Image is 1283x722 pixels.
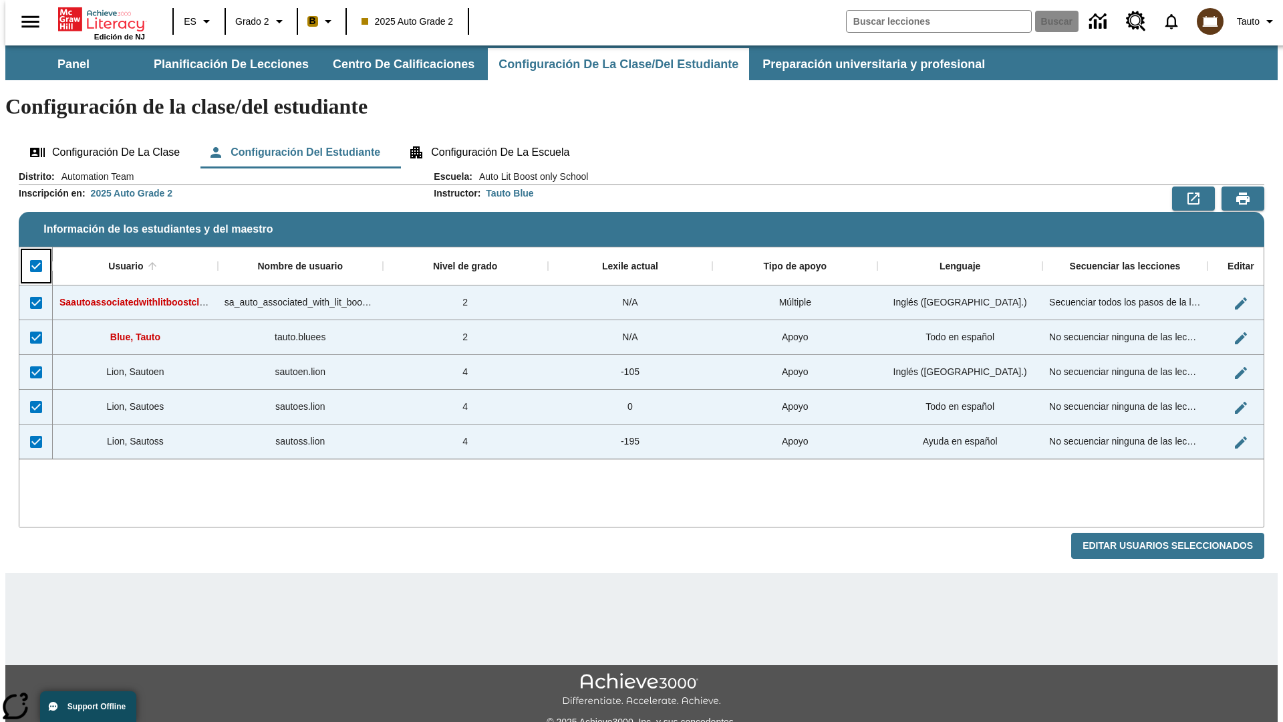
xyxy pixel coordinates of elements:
span: Lion, Sautoes [107,401,164,412]
div: -195 [548,425,713,459]
div: Apoyo [712,355,877,390]
div: 2 [383,285,548,320]
button: Preparación universitaria y profesional [752,48,996,80]
span: 2025 Auto Grade 2 [362,15,454,29]
div: No secuenciar ninguna de las lecciones [1042,390,1207,425]
div: sa_auto_associated_with_lit_boost_classes [218,285,383,320]
button: Configuración de la escuela [398,136,580,168]
span: Edición de NJ [94,33,145,41]
span: B [309,13,316,29]
div: Múltiple [712,285,877,320]
button: Lenguaje: ES, Selecciona un idioma [178,9,221,33]
div: -105 [548,355,713,390]
div: Nivel de grado [433,261,497,273]
button: Editar Usuario [1228,429,1254,456]
a: Centro de información [1081,3,1118,40]
button: Support Offline [40,691,136,722]
button: Configuración de la clase/del estudiante [488,48,749,80]
button: Editar Usuario [1228,394,1254,421]
div: Secuenciar las lecciones [1070,261,1181,273]
div: Portada [58,5,145,41]
button: Configuración del estudiante [197,136,391,168]
div: Configuración de la clase/del estudiante [19,136,1264,168]
div: Apoyo [712,425,877,459]
div: N/A [548,285,713,320]
span: Lion, Sautoss [107,436,164,447]
div: sautoen.lion [218,355,383,390]
button: Exportar a CSV [1172,187,1215,211]
a: Notificaciones [1154,4,1189,39]
div: Usuario [108,261,143,273]
div: Secuenciar todos los pasos de la lección [1042,285,1207,320]
button: Panel [7,48,140,80]
span: Support Offline [67,702,126,711]
span: Automation Team [55,170,134,183]
span: Grado 2 [235,15,269,29]
div: Tauto Blue [486,187,533,200]
div: Apoyo [712,320,877,355]
h1: Configuración de la clase/del estudiante [5,94,1278,119]
button: Boost El color de la clase es anaranjado claro. Cambiar el color de la clase. [302,9,341,33]
div: Todo en español [877,320,1042,355]
h2: Inscripción en : [19,188,86,199]
div: 4 [383,355,548,390]
button: Vista previa de impresión [1222,187,1264,211]
div: 4 [383,425,548,459]
img: avatar image [1197,8,1224,35]
div: Subbarra de navegación [5,45,1278,80]
div: Nombre de usuario [257,261,343,273]
h2: Instructor : [434,188,480,199]
input: Buscar campo [847,11,1031,32]
div: 4 [383,390,548,425]
div: Información de los estudiantes y del maestro [19,170,1264,560]
div: Inglés (EE. UU.) [877,285,1042,320]
span: Auto Lit Boost only School [472,170,588,183]
span: Saautoassociatedwithlitboostcl, Saautoassociatedwithlitboostcl [59,297,344,308]
button: Perfil/Configuración [1232,9,1283,33]
div: N/A [548,320,713,355]
div: sautoes.lion [218,390,383,425]
div: Lenguaje [940,261,980,273]
div: No secuenciar ninguna de las lecciones [1042,320,1207,355]
div: No secuenciar ninguna de las lecciones [1042,425,1207,459]
div: 2025 Auto Grade 2 [91,187,172,200]
button: Escoja un nuevo avatar [1189,4,1232,39]
div: No secuenciar ninguna de las lecciones [1042,355,1207,390]
a: Centro de recursos, Se abrirá en una pestaña nueva. [1118,3,1154,39]
div: tauto.bluees [218,320,383,355]
button: Configuración de la clase [19,136,190,168]
span: Lion, Sautoen [106,366,164,377]
h2: Escuela : [434,171,472,183]
div: Editar [1228,261,1254,273]
span: Blue, Tauto [110,332,160,342]
div: Ayuda en español [877,425,1042,459]
h2: Distrito : [19,171,55,183]
button: Abrir el menú lateral [11,2,50,41]
button: Editar Usuario [1228,290,1254,317]
span: Información de los estudiantes y del maestro [43,223,273,235]
div: sautoss.lion [218,425,383,459]
button: Editar Usuario [1228,325,1254,352]
div: 0 [548,390,713,425]
button: Grado: Grado 2, Elige un grado [230,9,293,33]
button: Planificación de lecciones [143,48,319,80]
button: Centro de calificaciones [322,48,485,80]
span: Tauto [1237,15,1260,29]
img: Achieve3000 Differentiate Accelerate Achieve [562,673,721,707]
button: Editar Usuario [1228,360,1254,386]
div: Inglés (EE. UU.) [877,355,1042,390]
div: Tipo de apoyo [763,261,827,273]
div: Apoyo [712,390,877,425]
div: Todo en español [877,390,1042,425]
div: 2 [383,320,548,355]
span: ES [184,15,196,29]
div: Subbarra de navegación [5,48,997,80]
div: Lexile actual [602,261,658,273]
a: Portada [58,6,145,33]
button: Editar Usuarios Seleccionados [1071,533,1264,559]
